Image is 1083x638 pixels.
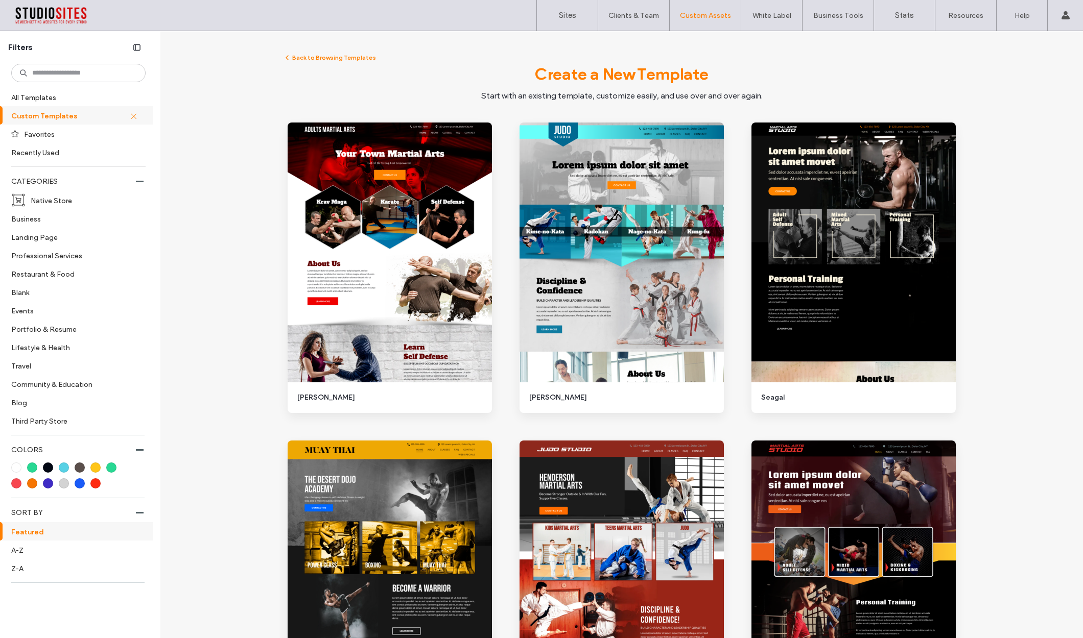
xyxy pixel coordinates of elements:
[11,172,136,191] label: CATEGORIES
[11,320,137,338] label: Portfolio & Resume
[1015,11,1030,20] label: Help
[23,7,44,16] span: Help
[283,52,376,64] button: Back to Browsing Templates
[11,265,137,283] label: Restaurant & Food
[11,503,136,522] label: SORT BY
[752,11,791,20] label: White Label
[11,541,144,559] label: A-Z
[11,523,136,541] label: Featured
[11,412,137,430] label: Third Party Store
[24,125,137,143] label: Favorites
[11,107,130,125] label: Custom Templates
[481,91,763,101] span: Start with an existing template, customize easily, and use over and over again.
[11,394,137,411] label: Blog
[11,302,137,320] label: Events
[11,210,137,228] label: Business
[11,338,137,356] label: Lifestyle & Health
[8,42,33,53] span: Filters
[895,11,914,20] label: Stats
[11,88,144,106] label: All Templates
[11,193,26,207] img: i_cart_boxed
[11,559,144,577] label: Z-A
[535,64,709,84] span: Create a New Template
[11,247,137,264] label: Professional Services
[608,11,659,20] label: Clients & Team
[11,283,137,301] label: Blank
[948,11,983,20] label: Resources
[680,11,731,20] label: Custom Assets
[559,11,576,20] label: Sites
[11,440,136,459] label: COLORS
[31,191,137,209] label: Native Store
[11,143,137,161] label: Recently Used
[11,357,137,375] label: Travel
[11,375,137,393] label: Community & Education
[813,11,863,20] label: Business Tools
[11,228,137,246] label: Landing Page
